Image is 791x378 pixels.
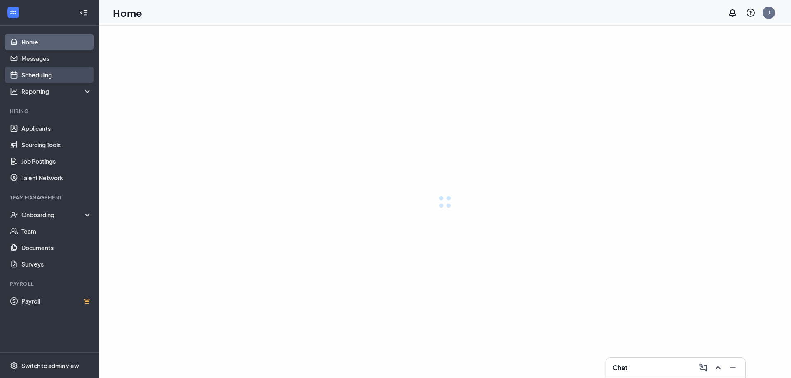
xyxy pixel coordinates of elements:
[698,363,708,373] svg: ComposeMessage
[711,361,724,374] button: ChevronUp
[21,169,92,186] a: Talent Network
[10,362,18,370] svg: Settings
[728,8,737,18] svg: Notifications
[113,6,142,20] h1: Home
[21,362,79,370] div: Switch to admin view
[613,363,627,372] h3: Chat
[21,211,92,219] div: Onboarding
[21,87,92,95] div: Reporting
[21,256,92,272] a: Surveys
[10,108,90,115] div: Hiring
[21,137,92,153] a: Sourcing Tools
[10,87,18,95] svg: Analysis
[21,239,92,256] a: Documents
[21,153,92,169] a: Job Postings
[21,223,92,239] a: Team
[9,8,17,16] svg: WorkstreamLogo
[21,34,92,50] a: Home
[768,9,770,16] div: J
[728,363,738,373] svg: Minimize
[713,363,723,373] svg: ChevronUp
[725,361,739,374] button: Minimize
[21,67,92,83] a: Scheduling
[21,120,92,137] a: Applicants
[80,9,88,17] svg: Collapse
[746,8,756,18] svg: QuestionInfo
[10,211,18,219] svg: UserCheck
[21,293,92,309] a: PayrollCrown
[10,194,90,201] div: Team Management
[10,281,90,288] div: Payroll
[21,50,92,67] a: Messages
[696,361,709,374] button: ComposeMessage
